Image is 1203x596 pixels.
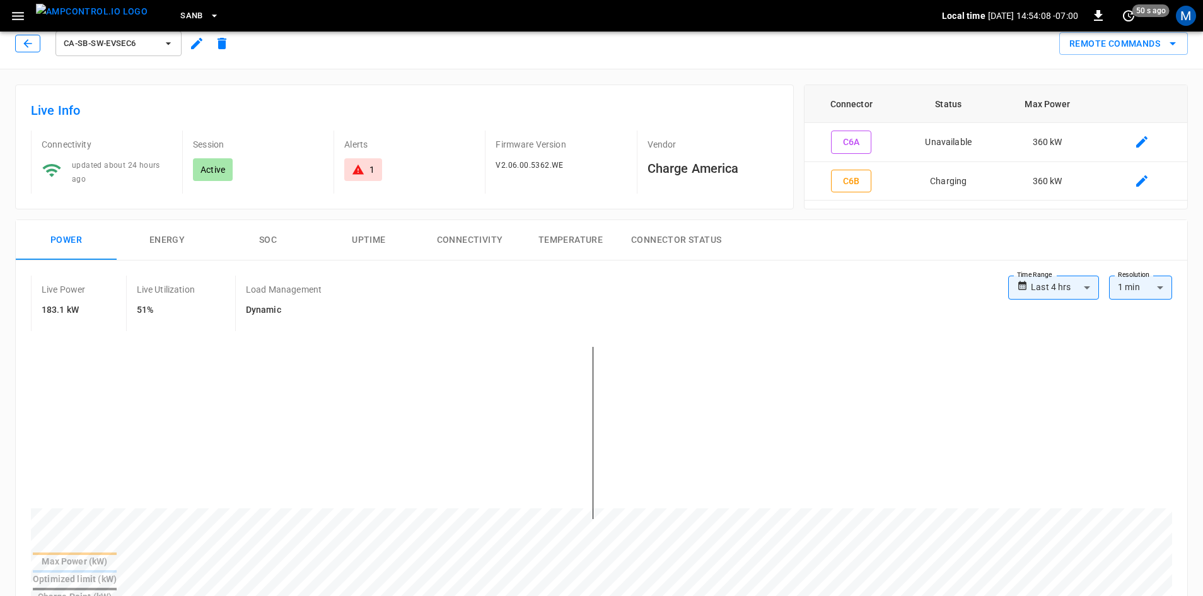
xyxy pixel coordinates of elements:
[648,138,778,151] p: Vendor
[246,303,322,317] h6: Dynamic
[621,220,731,260] button: Connector Status
[42,138,172,151] p: Connectivity
[344,138,475,151] p: Alerts
[369,163,375,176] div: 1
[218,220,318,260] button: SOC
[117,220,218,260] button: Energy
[36,4,148,20] img: ampcontrol.io logo
[496,161,563,170] span: V2.06.00.5362.WE
[648,158,778,178] h6: Charge America
[72,161,160,184] span: updated about 24 hours ago
[42,303,86,317] h6: 183.1 kW
[999,85,1096,123] th: Max Power
[137,283,195,296] p: Live Utilization
[805,85,1187,201] table: connector table
[1109,276,1172,300] div: 1 min
[988,9,1078,22] p: [DATE] 14:54:08 -07:00
[520,220,621,260] button: Temperature
[898,162,999,201] td: Charging
[16,220,117,260] button: Power
[419,220,520,260] button: Connectivity
[180,9,203,23] span: SanB
[496,138,626,151] p: Firmware Version
[942,9,985,22] p: Local time
[42,283,86,296] p: Live Power
[246,283,322,296] p: Load Management
[1031,276,1099,300] div: Last 4 hrs
[137,303,195,317] h6: 51%
[831,131,871,154] button: C6A
[64,37,157,51] span: ca-sb-sw-evseC6
[31,100,778,120] h6: Live Info
[999,123,1096,162] td: 360 kW
[1118,270,1149,280] label: Resolution
[1119,6,1139,26] button: set refresh interval
[1176,6,1196,26] div: profile-icon
[1132,4,1170,17] span: 50 s ago
[898,123,999,162] td: Unavailable
[200,163,225,176] p: Active
[831,170,871,193] button: C6B
[1059,32,1188,56] div: remote commands options
[55,31,182,56] button: ca-sb-sw-evseC6
[193,138,323,151] p: Session
[318,220,419,260] button: Uptime
[898,85,999,123] th: Status
[1059,32,1188,56] button: Remote Commands
[1017,270,1052,280] label: Time Range
[805,85,898,123] th: Connector
[999,162,1096,201] td: 360 kW
[175,4,224,28] button: SanB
